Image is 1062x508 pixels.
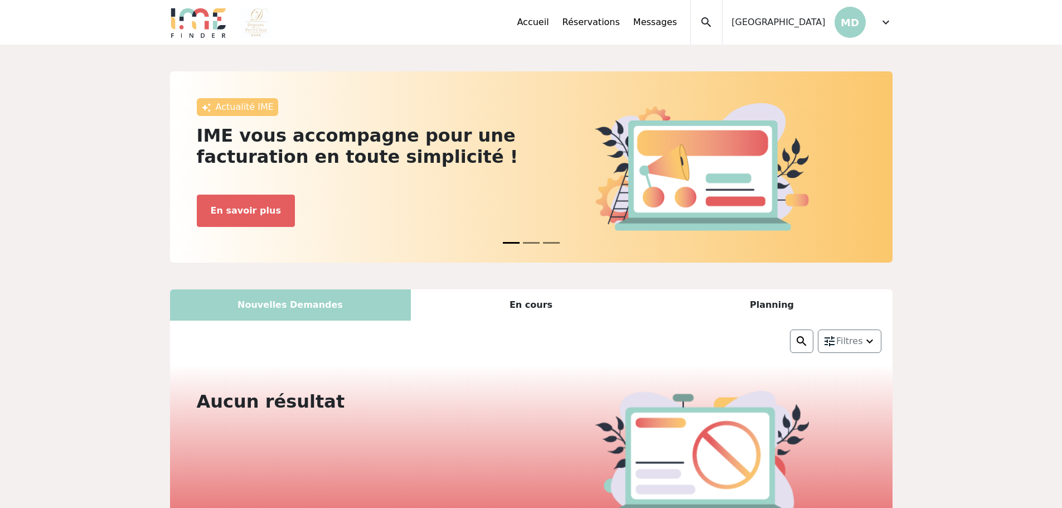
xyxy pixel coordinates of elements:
a: Accueil [517,16,549,29]
button: News 1 [523,236,540,249]
img: search.png [795,335,808,348]
span: search [700,16,713,29]
a: Messages [633,16,677,29]
button: News 2 [543,236,560,249]
h2: IME vous accompagne pour une facturation en toute simplicité ! [197,125,525,168]
img: awesome.png [201,103,211,113]
h2: Aucun résultat [197,391,525,412]
span: Filtres [836,335,863,348]
span: expand_more [879,16,893,29]
img: actu.png [595,103,809,230]
button: En savoir plus [197,195,295,227]
p: MD [835,7,866,38]
img: setting.png [823,335,836,348]
span: [GEOGRAPHIC_DATA] [731,16,825,29]
img: Logo.png [170,7,227,38]
div: Actualité IME [197,98,278,116]
div: Nouvelles Demandes [170,289,411,321]
div: Planning [652,289,893,321]
div: En cours [411,289,652,321]
img: arrow_down.png [863,335,876,348]
button: News 0 [503,236,520,249]
a: Réservations [562,16,620,29]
